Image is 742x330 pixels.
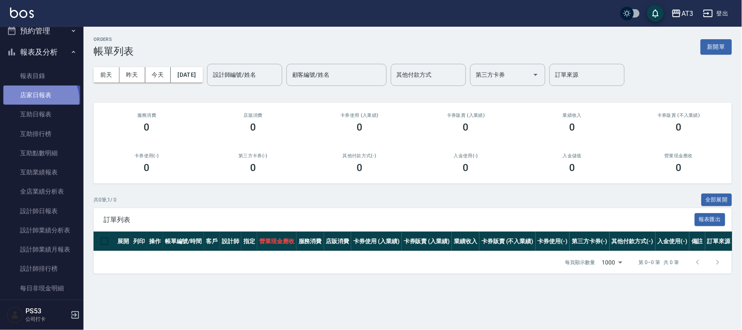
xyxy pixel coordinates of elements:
h2: 第三方卡券(-) [210,153,296,159]
th: 業績收入 [452,232,479,251]
h3: 服務消費 [104,113,190,118]
th: 卡券使用 (入業績) [351,232,402,251]
a: 設計師業績分析表 [3,221,80,240]
button: 登出 [700,6,732,21]
button: save [647,5,664,22]
img: Person [7,307,23,323]
th: 列印 [131,232,147,251]
h5: PS53 [25,307,68,315]
h2: 入金使用(-) [423,153,509,159]
th: 入金使用(-) [656,232,690,251]
th: 客戶 [204,232,220,251]
button: 前天 [94,67,119,83]
th: 卡券販賣 (入業績) [402,232,452,251]
h2: 其他付款方式(-) [317,153,403,159]
a: 新開單 [701,43,732,50]
h3: 0 [570,162,575,174]
th: 備註 [689,232,705,251]
div: 1000 [599,251,626,274]
th: 訂單來源 [705,232,733,251]
p: 公司打卡 [25,315,68,323]
button: AT3 [668,5,696,22]
h2: 卡券販賣 (不入業績) [636,113,722,118]
th: 指定 [241,232,257,251]
h3: 0 [676,121,682,133]
h3: 0 [250,121,256,133]
a: 互助點數明細 [3,144,80,163]
button: 今天 [145,67,171,83]
button: 全部展開 [701,194,732,207]
div: AT3 [681,8,693,19]
h3: 0 [357,121,362,133]
a: 設計師業績月報表 [3,240,80,259]
h2: 卡券使用 (入業績) [317,113,403,118]
h2: 卡券販賣 (入業績) [423,113,509,118]
a: 報表目錄 [3,66,80,86]
button: 昨天 [119,67,145,83]
button: 報表及分析 [3,41,80,63]
span: 訂單列表 [104,216,695,224]
h3: 0 [144,162,149,174]
h2: 卡券使用(-) [104,153,190,159]
h3: 0 [463,121,469,133]
a: 報表匯出 [695,215,726,223]
th: 店販消費 [324,232,352,251]
button: 新開單 [701,39,732,55]
h2: ORDERS [94,37,134,42]
button: Open [529,68,542,81]
a: 每日非現金明細 [3,279,80,298]
h3: 0 [676,162,682,174]
h3: 0 [570,121,575,133]
p: 第 0–0 筆 共 0 筆 [639,259,679,266]
h3: 0 [144,121,149,133]
a: 互助日報表 [3,105,80,124]
h3: 0 [463,162,469,174]
a: 設計師排行榜 [3,259,80,278]
button: 報表匯出 [695,213,726,226]
h2: 營業現金應收 [636,153,722,159]
h2: 店販消費 [210,113,296,118]
th: 帳單編號/時間 [163,232,204,251]
th: 操作 [147,232,163,251]
button: [DATE] [171,67,203,83]
th: 其他付款方式(-) [610,232,656,251]
p: 每頁顯示數量 [565,259,595,266]
h2: 入金儲值 [529,153,615,159]
h3: 0 [250,162,256,174]
th: 營業現金應收 [257,232,296,251]
a: 全店業績分析表 [3,182,80,201]
h3: 帳單列表 [94,45,134,57]
h2: 業績收入 [529,113,615,118]
a: 互助排行榜 [3,124,80,144]
a: 設計師日報表 [3,202,80,221]
a: 互助業績報表 [3,163,80,182]
a: 店家日報表 [3,86,80,105]
th: 設計師 [220,232,241,251]
p: 共 0 筆, 1 / 0 [94,196,116,204]
img: Logo [10,8,34,18]
th: 展開 [115,232,131,251]
th: 第三方卡券(-) [570,232,610,251]
th: 服務消費 [296,232,324,251]
th: 卡券使用(-) [536,232,570,251]
a: 每日收支明細 [3,298,80,317]
th: 卡券販賣 (不入業績) [479,232,535,251]
h3: 0 [357,162,362,174]
button: 預約管理 [3,20,80,42]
